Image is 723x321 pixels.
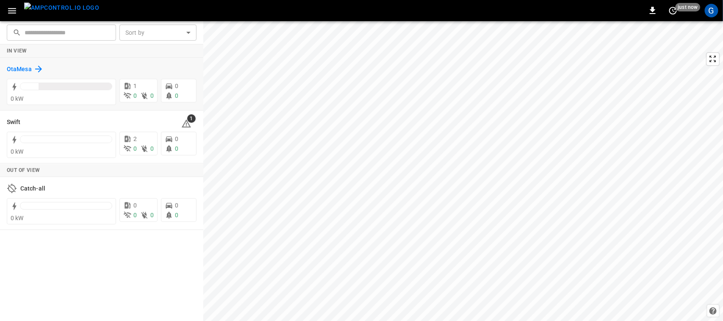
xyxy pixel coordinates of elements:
span: 0 [150,212,154,219]
span: just now [676,3,701,11]
span: 0 [175,202,178,209]
span: 0 kW [11,148,24,155]
button: set refresh interval [666,4,680,17]
span: 1 [133,83,137,89]
div: profile-icon [705,4,718,17]
h6: Swift [7,118,21,127]
span: 0 [133,92,137,99]
span: 0 kW [11,215,24,221]
span: 0 [175,212,178,219]
img: ampcontrol.io logo [24,3,99,13]
span: 0 [175,136,178,142]
strong: In View [7,48,27,54]
span: 0 [175,83,178,89]
strong: Out of View [7,167,40,173]
span: 1 [187,114,196,123]
span: 0 [175,145,178,152]
span: 0 kW [11,95,24,102]
h6: OtaMesa [7,65,32,74]
span: 2 [133,136,137,142]
span: 0 [175,92,178,99]
span: 0 [133,212,137,219]
span: 0 [150,92,154,99]
span: 0 [150,145,154,152]
span: 0 [133,145,137,152]
span: 0 [133,202,137,209]
h6: Catch-all [20,184,45,194]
